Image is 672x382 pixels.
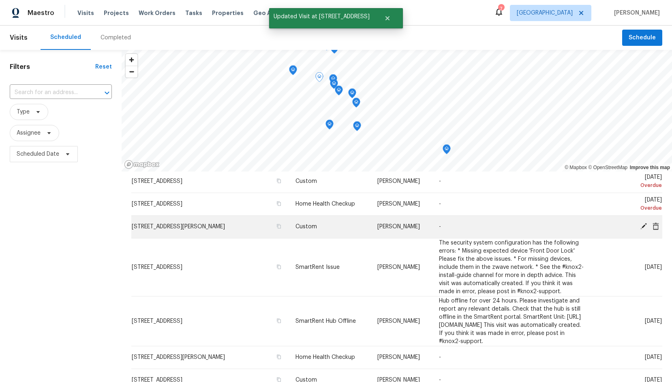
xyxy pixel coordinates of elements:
button: Zoom out [126,66,137,77]
span: [DATE] [645,354,662,360]
div: Completed [101,34,131,42]
a: Improve this map [630,165,670,170]
span: Home Health Checkup [295,354,355,360]
span: [STREET_ADDRESS] [132,318,182,324]
span: [STREET_ADDRESS] [132,264,182,270]
button: Copy Address [275,223,282,230]
span: [PERSON_NAME] [377,224,420,230]
span: Projects [104,9,129,17]
div: Map marker [348,88,356,101]
span: Assignee [17,129,41,137]
span: - [439,224,441,230]
span: Maestro [28,9,54,17]
div: Map marker [352,98,360,110]
span: [PERSON_NAME] [377,354,420,360]
h1: Filters [10,63,95,71]
div: Map marker [443,144,451,157]
button: Copy Address [275,177,282,185]
div: Overdue [598,181,662,189]
span: Properties [212,9,244,17]
span: [PERSON_NAME] [611,9,660,17]
a: OpenStreetMap [588,165,627,170]
span: [DATE] [645,318,662,324]
button: Close [374,10,401,26]
div: 7 [498,5,504,13]
div: Map marker [315,72,323,85]
span: [PERSON_NAME] [377,318,420,324]
span: SmartRent Hub Offline [295,318,356,324]
div: Map marker [330,79,338,92]
canvas: Map [122,50,672,172]
span: Cancel [650,223,662,230]
span: Geo Assignments [253,9,306,17]
div: Reset [95,63,112,71]
a: Mapbox homepage [124,160,160,169]
span: Scheduled Date [17,150,59,158]
span: [DATE] [598,197,662,212]
span: [PERSON_NAME] [377,178,420,184]
span: - [439,354,441,360]
span: Work Orders [139,9,175,17]
div: Overdue [598,204,662,212]
div: Map marker [330,44,338,56]
input: Search for an address... [10,86,89,99]
span: Hub offline for over 24 hours. Please investigate and report any relevant details. Check that the... [439,298,581,344]
span: Edit [638,223,650,230]
span: Tasks [185,10,202,16]
button: Schedule [622,30,662,46]
div: Scheduled [50,33,81,41]
span: [PERSON_NAME] [377,201,420,207]
span: Updated Visit at [STREET_ADDRESS] [269,8,374,25]
span: [GEOGRAPHIC_DATA] [517,9,573,17]
button: Copy Address [275,263,282,270]
span: Visits [77,9,94,17]
a: Mapbox [565,165,587,170]
span: [STREET_ADDRESS][PERSON_NAME] [132,354,225,360]
div: Map marker [335,86,343,98]
span: Visits [10,29,28,47]
span: Custom [295,178,317,184]
button: Copy Address [275,353,282,361]
span: SmartRent Issue [295,264,340,270]
button: Open [101,87,113,99]
span: Schedule [629,33,656,43]
button: Copy Address [275,317,282,324]
div: Map marker [289,65,297,78]
span: [STREET_ADDRESS] [132,201,182,207]
span: Type [17,108,30,116]
span: [DATE] [598,174,662,189]
button: Zoom in [126,54,137,66]
span: - [439,201,441,207]
span: Custom [295,224,317,230]
span: [PERSON_NAME] [377,264,420,270]
span: The security system configuration has the following errors: * Missing expected device 'Front Door... [439,240,584,294]
span: [STREET_ADDRESS][PERSON_NAME] [132,224,225,230]
span: - [439,178,441,184]
div: Map marker [353,121,361,134]
div: Map marker [325,120,334,132]
button: Copy Address [275,200,282,207]
span: [STREET_ADDRESS] [132,178,182,184]
span: Home Health Checkup [295,201,355,207]
div: Map marker [329,74,337,87]
span: [DATE] [645,264,662,270]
